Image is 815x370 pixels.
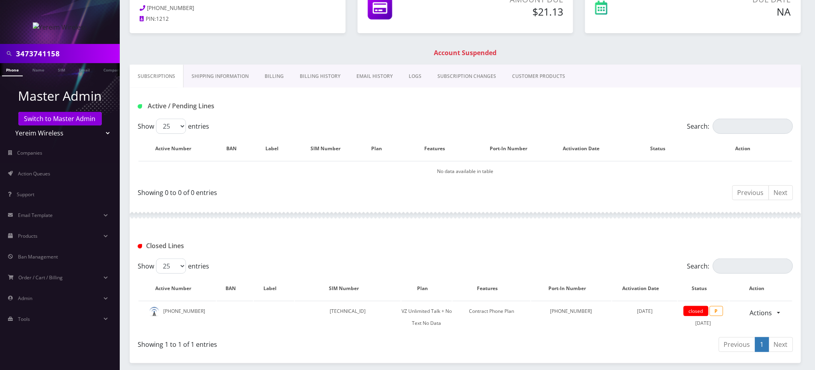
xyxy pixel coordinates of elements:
th: Activation Date: activate to sort column ascending [612,277,677,300]
th: Features: activate to sort column ascending [453,277,530,300]
a: EMAIL HISTORY [348,65,401,88]
span: [DATE] [637,308,653,314]
span: Action Queues [18,170,50,177]
th: Action : activate to sort column ascending [730,277,792,300]
a: Actions [744,305,777,320]
th: Status: activate to sort column ascending [623,137,701,160]
th: BAN: activate to sort column ascending [217,137,254,160]
th: Active Number: activate to sort column ascending [138,137,216,160]
a: Billing History [292,65,348,88]
input: Search: [713,119,793,134]
h5: $21.13 [454,6,564,18]
span: Products [18,233,38,239]
th: Plan: activate to sort column ascending [362,137,399,160]
label: Show entries [138,259,209,274]
span: Ban Management [18,253,58,260]
a: Switch to Master Admin [18,112,102,125]
img: Yereim Wireless [33,22,87,32]
td: [DATE] [678,301,729,333]
a: CUSTOMER PRODUCTS [504,65,573,88]
a: LOGS [401,65,429,88]
span: closed [684,306,708,316]
img: default.png [149,307,159,317]
input: Search in Company [16,46,118,61]
th: BAN: activate to sort column ascending [217,277,253,300]
td: [PHONE_NUMBER] [531,301,611,333]
label: Show entries [138,119,209,134]
td: VZ Unlimited Talk + No Text No Data [402,301,452,333]
img: Active / Pending Lines [138,104,142,109]
th: SIM Number: activate to sort column ascending [295,277,401,300]
a: Billing [257,65,292,88]
h5: NA [665,6,791,18]
a: Name [28,63,48,76]
th: Label: activate to sort column ascending [254,277,295,300]
th: Action: activate to sort column ascending [702,137,792,160]
a: Previous [719,337,756,352]
h1: Active / Pending Lines [138,102,348,110]
span: Companies [18,149,43,156]
th: Port-In Number: activate to sort column ascending [478,137,547,160]
a: Shipping Information [184,65,257,88]
th: Active Number: activate to sort column descending [138,277,216,300]
th: Port-In Number: activate to sort column ascending [531,277,611,300]
label: Search: [687,119,793,134]
a: Subscriptions [130,65,184,88]
a: PIN: [140,15,156,23]
span: Email Template [18,212,53,219]
h1: Account Suspended [132,49,799,57]
th: Plan: activate to sort column ascending [402,277,452,300]
span: P [710,306,723,316]
td: [TECHNICAL_ID] [295,301,401,333]
span: Support [17,191,34,198]
span: 1212 [156,15,169,22]
select: Showentries [156,119,186,134]
span: [PHONE_NUMBER] [147,4,194,12]
a: SIM [54,63,69,76]
select: Showentries [156,259,186,274]
div: Showing 1 to 1 of 1 entries [138,336,459,349]
div: Showing 0 to 0 of 0 entries [138,185,459,197]
td: No data available in table [138,161,792,181]
input: Search: [713,259,793,274]
img: Closed Lines [138,244,142,249]
a: Next [769,185,793,200]
a: Phone [2,63,23,76]
a: Previous [732,185,769,200]
h1: Closed Lines [138,242,348,250]
a: SUBSCRIPTION CHANGES [429,65,504,88]
span: Order / Cart / Billing [19,274,63,281]
a: Next [769,337,793,352]
a: Email [75,63,94,76]
th: Label: activate to sort column ascending [255,137,297,160]
td: [PHONE_NUMBER] [138,301,216,333]
div: Contract Phone Plan [453,305,530,317]
span: Admin [18,295,32,302]
a: 1 [755,337,769,352]
span: Tools [18,316,30,322]
th: Activation Date: activate to sort column ascending [548,137,623,160]
th: Status: activate to sort column ascending [678,277,729,300]
a: Company [99,63,126,76]
th: SIM Number: activate to sort column ascending [298,137,361,160]
label: Search: [687,259,793,274]
th: Features: activate to sort column ascending [400,137,477,160]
